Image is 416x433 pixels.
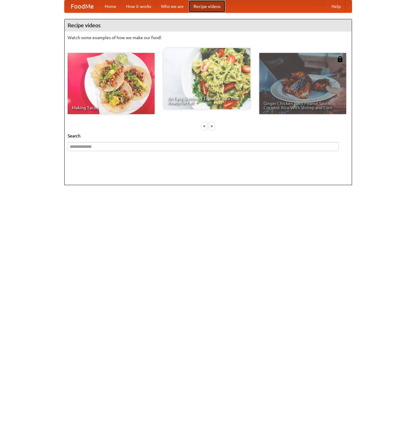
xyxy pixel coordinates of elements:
img: 483408.png [337,56,343,62]
a: Making Tacos [68,53,155,114]
div: » [209,122,214,130]
h5: Search [68,133,349,139]
div: « [202,122,207,130]
a: Home [100,0,121,13]
a: How it works [121,0,156,13]
a: An Easy, Summery Tomato Pasta That's Ready for Fall [163,48,250,109]
a: Who we are [156,0,189,13]
a: FoodMe [65,0,100,13]
h4: Recipe videos [65,19,352,32]
a: Recipe videos [189,0,225,13]
span: Making Tacos [72,106,150,110]
p: Watch some examples of how we make our food! [68,35,349,41]
a: Help [327,0,346,13]
span: An Easy, Summery Tomato Pasta That's Ready for Fall [168,96,246,105]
